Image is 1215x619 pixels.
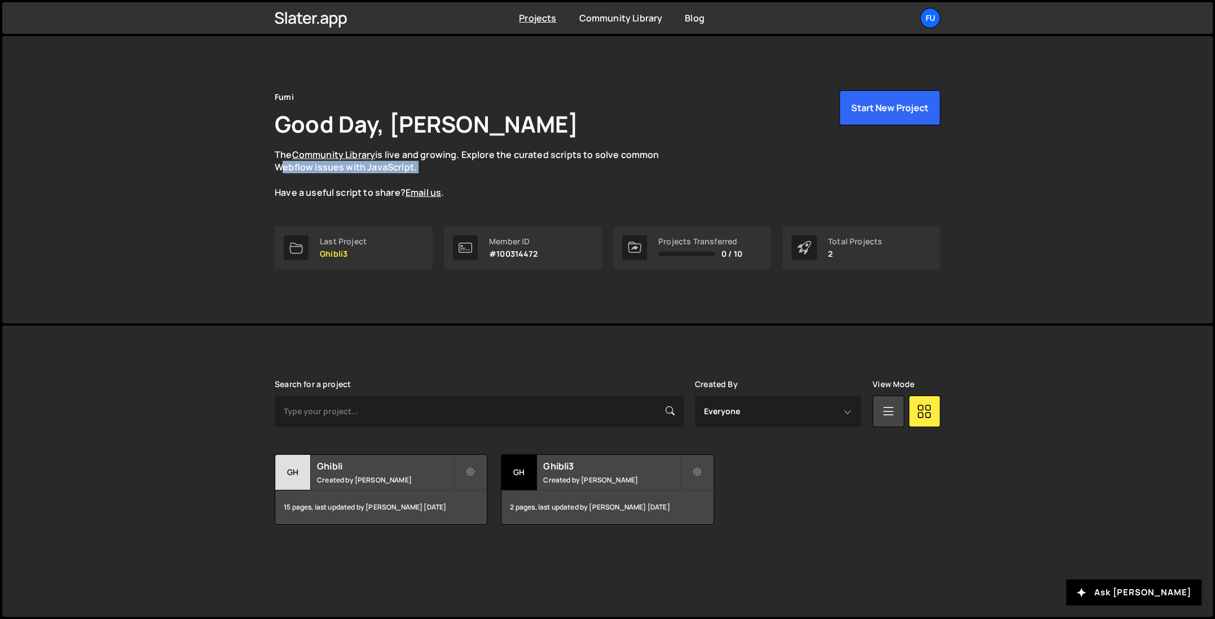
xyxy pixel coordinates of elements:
[489,249,538,258] p: #100314472
[275,396,684,427] input: Type your project...
[275,148,681,199] p: The is live and growing. Explore the curated scripts to solve common Webflow issues with JavaScri...
[317,460,453,472] h2: Ghibli
[721,249,742,258] span: 0 / 10
[489,237,538,246] div: Member ID
[320,237,367,246] div: Last Project
[292,148,375,161] a: Community Library
[828,237,882,246] div: Total Projects
[320,249,367,258] p: Ghibli3
[658,237,742,246] div: Projects Transferred
[275,226,433,269] a: Last Project Ghibli3
[275,490,487,524] div: 15 pages, last updated by [PERSON_NAME] [DATE]
[828,249,882,258] p: 2
[519,12,556,24] a: Projects
[406,186,441,199] a: Email us
[275,90,294,104] div: Fumi
[275,380,351,389] label: Search for a project
[873,380,914,389] label: View Mode
[501,490,713,524] div: 2 pages, last updated by [PERSON_NAME] [DATE]
[579,12,662,24] a: Community Library
[685,12,705,24] a: Blog
[695,380,738,389] label: Created By
[275,108,578,139] h1: Good Day, [PERSON_NAME]
[275,455,311,490] div: Gh
[920,8,940,28] a: Fu
[1066,580,1201,605] button: Ask [PERSON_NAME]
[501,455,537,490] div: Gh
[275,454,487,525] a: Gh Ghibli Created by [PERSON_NAME] 15 pages, last updated by [PERSON_NAME] [DATE]
[317,475,453,485] small: Created by [PERSON_NAME]
[839,90,940,125] button: Start New Project
[543,475,679,485] small: Created by [PERSON_NAME]
[501,454,714,525] a: Gh Ghibli3 Created by [PERSON_NAME] 2 pages, last updated by [PERSON_NAME] [DATE]
[543,460,679,472] h2: Ghibli3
